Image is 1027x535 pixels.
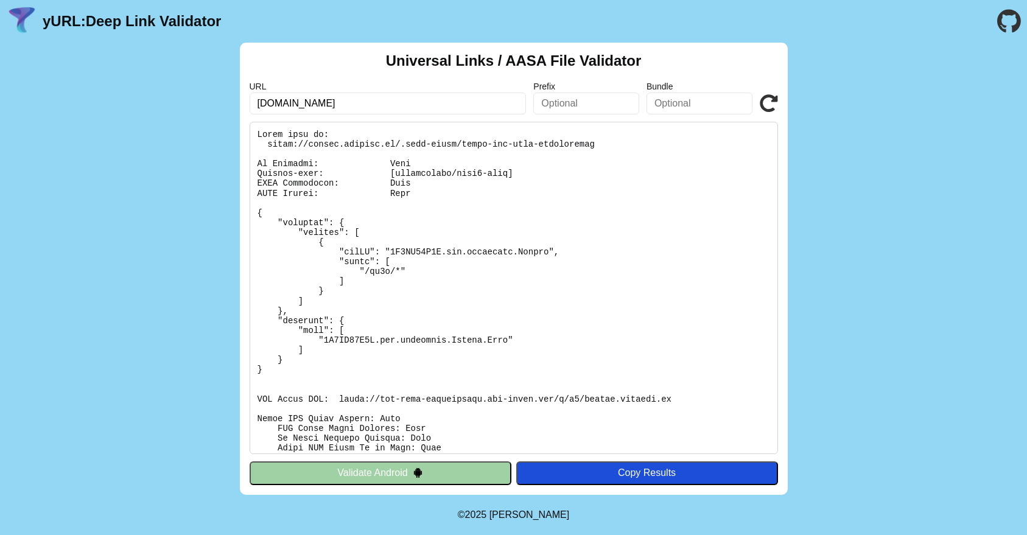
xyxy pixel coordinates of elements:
input: Optional [533,93,639,114]
pre: Lorem ipsu do: sitam://consec.adipisc.el/.sedd-eiusm/tempo-inc-utla-etdoloremag Al Enimadmi: Veni... [250,122,778,454]
img: yURL Logo [6,5,38,37]
footer: © [458,495,569,535]
button: Copy Results [516,461,778,484]
label: URL [250,82,527,91]
a: Michael Ibragimchayev's Personal Site [489,509,570,520]
label: Bundle [647,82,752,91]
img: droidIcon.svg [413,467,423,478]
h2: Universal Links / AASA File Validator [386,52,642,69]
div: Copy Results [522,467,772,478]
input: Required [250,93,527,114]
button: Validate Android [250,461,511,484]
label: Prefix [533,82,639,91]
span: 2025 [465,509,487,520]
input: Optional [647,93,752,114]
a: yURL:Deep Link Validator [43,13,221,30]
